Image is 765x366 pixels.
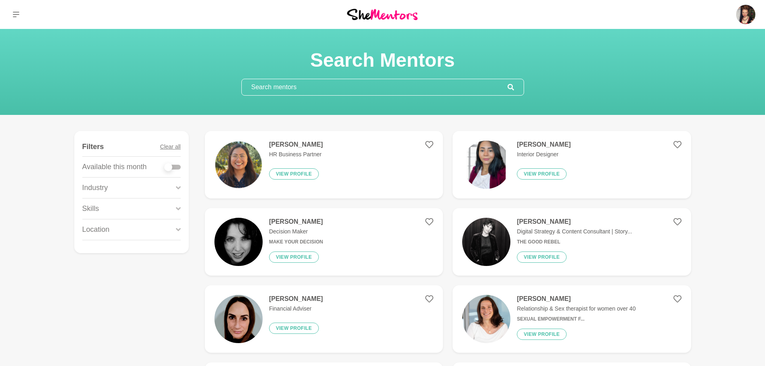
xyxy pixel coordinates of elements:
input: Search mentors [242,79,508,95]
img: 672c9e0f5c28f94a877040268cd8e7ac1f2c7f14-1080x1350.png [462,141,510,189]
p: Industry [82,182,108,193]
img: She Mentors Logo [347,9,418,20]
a: [PERSON_NAME]Financial AdviserView profile [205,285,443,353]
img: d6e4e6fb47c6b0833f5b2b80120bcf2f287bc3aa-2570x2447.jpg [462,295,510,343]
a: [PERSON_NAME]Interior DesignerView profile [453,131,691,198]
p: Interior Designer [517,150,571,159]
button: View profile [269,251,319,263]
button: View profile [269,323,319,334]
h4: Filters [82,142,104,151]
h4: [PERSON_NAME] [517,295,636,303]
p: Relationship & Sex therapist for women over 40 [517,305,636,313]
p: Digital Strategy & Content Consultant | Story... [517,227,632,236]
h4: [PERSON_NAME] [517,218,632,226]
h6: The Good Rebel [517,239,632,245]
button: View profile [517,329,567,340]
p: Decision Maker [269,227,323,236]
button: View profile [517,251,567,263]
button: View profile [517,168,567,180]
button: Clear all [160,137,181,156]
img: 1044fa7e6122d2a8171cf257dcb819e56f039831-1170x656.jpg [462,218,510,266]
h6: Make Your Decision [269,239,323,245]
a: [PERSON_NAME]Decision MakerMake Your DecisionView profile [205,208,443,276]
img: 443bca476f7facefe296c2c6ab68eb81e300ea47-400x400.jpg [214,218,263,266]
h1: Search Mentors [241,48,524,72]
p: Location [82,224,110,235]
img: 231d6636be52241877ec7df6b9df3e537ea7a8ca-1080x1080.png [214,141,263,189]
a: [PERSON_NAME]Digital Strategy & Content Consultant | Story...The Good RebelView profile [453,208,691,276]
a: [PERSON_NAME]Relationship & Sex therapist for women over 40Sexual Empowerment f...View profile [453,285,691,353]
a: [PERSON_NAME]HR Business PartnerView profile [205,131,443,198]
p: Skills [82,203,99,214]
h4: [PERSON_NAME] [269,141,323,149]
h4: [PERSON_NAME] [269,295,323,303]
p: HR Business Partner [269,150,323,159]
h6: Sexual Empowerment f... [517,316,636,322]
img: 2462cd17f0db61ae0eaf7f297afa55aeb6b07152-1255x1348.jpg [214,295,263,343]
img: Jessica Mortimer [736,5,755,24]
h4: [PERSON_NAME] [517,141,571,149]
button: View profile [269,168,319,180]
p: Available this month [82,162,147,172]
p: Financial Adviser [269,305,323,313]
h4: [PERSON_NAME] [269,218,323,226]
